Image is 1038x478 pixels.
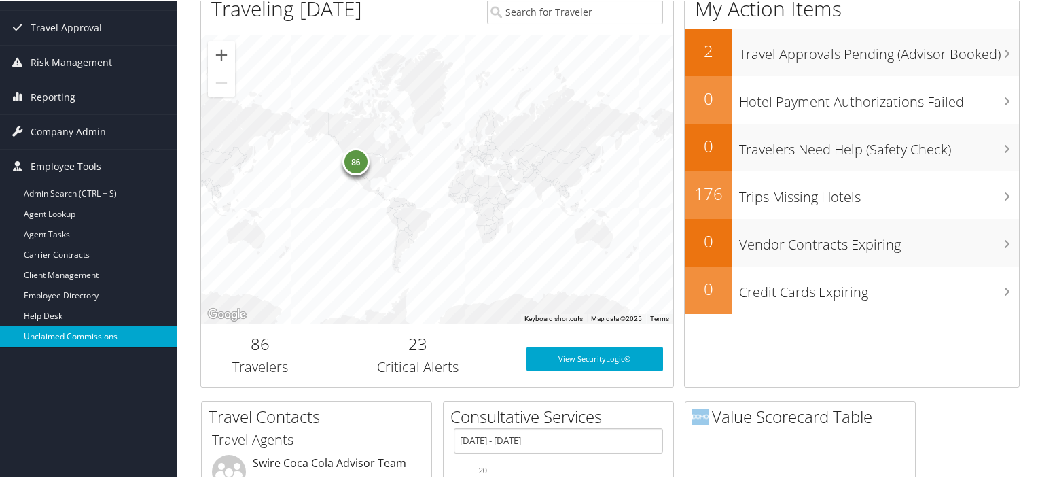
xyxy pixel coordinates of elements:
img: Google [204,305,249,322]
h3: Travel Approvals Pending (Advisor Booked) [739,37,1019,63]
h3: Travel Agents [212,429,421,448]
a: 2Travel Approvals Pending (Advisor Booked) [685,27,1019,75]
img: domo-logo.png [692,407,709,424]
button: Zoom in [208,40,235,67]
h3: Credit Cards Expiring [739,275,1019,301]
h2: Travel Contacts [209,404,431,427]
h2: Consultative Services [450,404,673,427]
span: Travel Approval [31,10,102,44]
h2: 86 [211,331,309,354]
h2: 0 [685,228,732,252]
span: Risk Management [31,44,112,78]
h2: 0 [685,276,732,299]
h3: Travelers [211,356,309,375]
h3: Hotel Payment Authorizations Failed [739,84,1019,110]
h2: 0 [685,86,732,109]
h2: 176 [685,181,732,204]
h2: 2 [685,38,732,61]
a: Open this area in Google Maps (opens a new window) [204,305,249,322]
a: View SecurityLogic® [526,345,664,370]
h2: Value Scorecard Table [692,404,915,427]
div: 86 [342,147,369,174]
a: 0Credit Cards Expiring [685,265,1019,313]
a: Terms (opens in new tab) [650,313,669,321]
h2: 0 [685,133,732,156]
span: Company Admin [31,114,106,148]
span: Map data ©2025 [591,313,642,321]
button: Zoom out [208,68,235,95]
span: Employee Tools [31,148,101,182]
a: 0Vendor Contracts Expiring [685,218,1019,265]
h3: Travelers Need Help (Safety Check) [739,132,1019,158]
a: 176Trips Missing Hotels [685,170,1019,218]
h3: Trips Missing Hotels [739,180,1019,205]
tspan: 20 [479,465,487,473]
h3: Critical Alerts [329,356,506,375]
a: 0Hotel Payment Authorizations Failed [685,75,1019,122]
button: Keyboard shortcuts [524,313,583,322]
h2: 23 [329,331,506,354]
a: 0Travelers Need Help (Safety Check) [685,122,1019,170]
h3: Vendor Contracts Expiring [739,227,1019,253]
span: Reporting [31,79,75,113]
